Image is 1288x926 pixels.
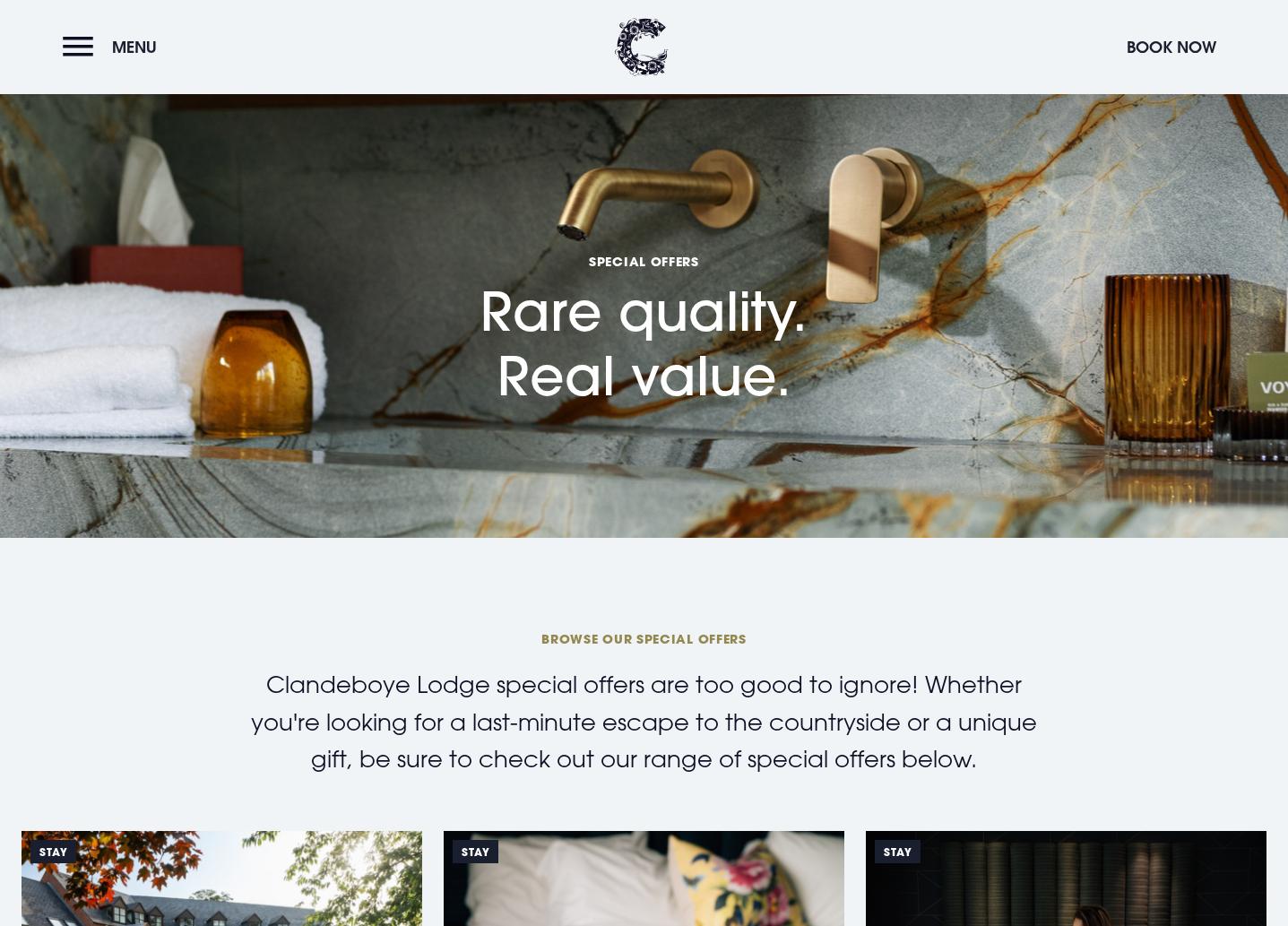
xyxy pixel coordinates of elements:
img: Clandeboye Lodge [615,18,669,76]
span: Special Offers [480,253,808,270]
button: Book Now [1118,28,1225,66]
p: Clandeboye Lodge special offers are too good to ignore! Whether you're looking for a last-minute ... [233,666,1056,778]
span: STAY [30,840,76,863]
span: BROWSE OUR SPECIAL OFFERS [217,630,1070,647]
span: Stay [875,840,921,863]
button: Menu [63,28,166,66]
span: Menu [112,37,157,57]
span: Stay [453,840,498,863]
h1: Rare quality. Real value. [480,139,808,408]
